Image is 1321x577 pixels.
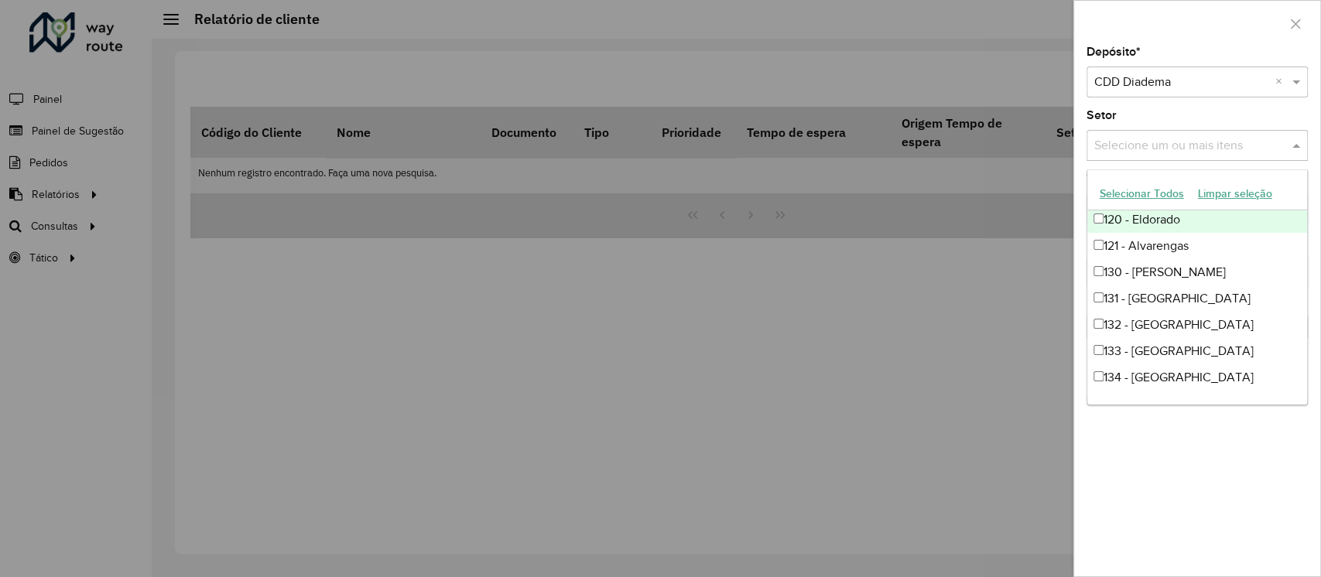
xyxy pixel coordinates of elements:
[1087,391,1307,417] div: 135 - Jardim Silvestre
[1087,43,1141,61] label: Depósito
[1087,338,1307,364] div: 133 - [GEOGRAPHIC_DATA]
[1087,207,1307,233] div: 120 - Eldorado
[1087,364,1307,391] div: 134 - [GEOGRAPHIC_DATA]
[1087,169,1308,405] ng-dropdown-panel: Options list
[1087,285,1307,312] div: 131 - [GEOGRAPHIC_DATA]
[1087,106,1117,125] label: Setor
[1087,259,1307,285] div: 130 - [PERSON_NAME]
[1087,312,1307,338] div: 132 - [GEOGRAPHIC_DATA]
[1087,233,1307,259] div: 121 - Alvarengas
[1093,182,1191,206] button: Selecionar Todos
[1191,182,1279,206] button: Limpar seleção
[1275,73,1288,91] span: Clear all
